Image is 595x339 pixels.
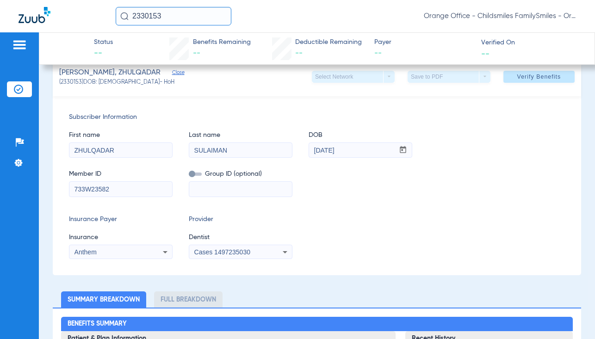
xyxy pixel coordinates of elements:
span: Benefits Remaining [193,37,251,47]
button: Open calendar [394,143,412,158]
span: Anthem [74,248,97,256]
span: Group ID (optional) [189,169,292,179]
span: -- [94,48,113,59]
img: hamburger-icon [12,39,27,50]
span: [PERSON_NAME], ZHULQADAR [59,67,161,79]
span: Payer [374,37,473,47]
span: Status [94,37,113,47]
img: Zuub Logo [19,7,50,23]
span: Member ID [69,169,173,179]
span: Close [172,69,180,78]
li: Summary Breakdown [61,291,146,308]
span: Verify Benefits [517,73,561,80]
li: Full Breakdown [154,291,223,308]
iframe: Chat Widget [549,295,595,339]
span: Subscriber Information [69,112,565,122]
h2: Benefits Summary [61,317,573,332]
span: Orange Office - Childsmiles FamilySmiles - Orange St Dental Associates LLC - Orange General DBA A... [424,12,576,21]
span: Insurance Payer [69,215,173,224]
span: -- [193,49,200,57]
span: Verified On [481,38,580,48]
span: Cases 1497235030 [194,248,250,256]
span: -- [481,49,490,58]
span: Insurance [69,233,173,242]
input: Search for patients [116,7,231,25]
span: -- [295,49,303,57]
span: DOB [309,130,412,140]
span: Dentist [189,233,292,242]
button: Verify Benefits [503,71,575,83]
span: -- [374,48,473,59]
span: Last name [189,130,292,140]
span: Provider [189,215,292,224]
span: First name [69,130,173,140]
img: Search Icon [120,12,129,20]
span: Deductible Remaining [295,37,362,47]
span: (2330153) DOB: [DEMOGRAPHIC_DATA] - HoH [59,79,174,87]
